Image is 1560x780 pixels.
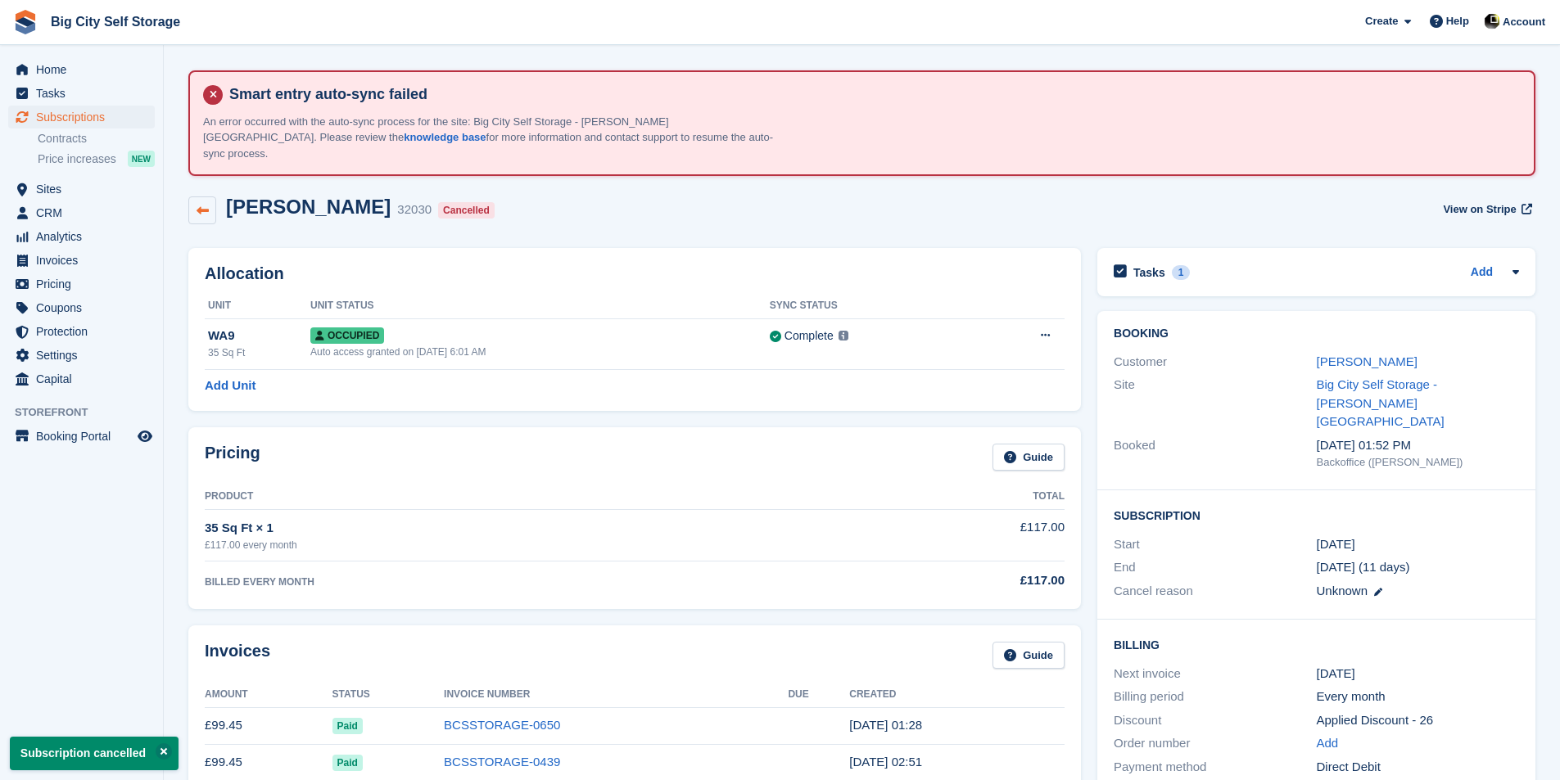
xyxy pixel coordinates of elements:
[1365,13,1398,29] span: Create
[310,327,384,344] span: Occupied
[1114,758,1316,777] div: Payment method
[1317,758,1519,777] div: Direct Debit
[205,519,817,538] div: 35 Sq Ft × 1
[332,682,445,708] th: Status
[444,718,560,732] a: BCSSTORAGE-0650
[1317,665,1519,683] div: [DATE]
[44,8,187,35] a: Big City Self Storage
[205,264,1065,283] h2: Allocation
[8,249,155,272] a: menu
[1114,507,1519,523] h2: Subscription
[8,178,155,201] a: menu
[438,202,495,219] div: Cancelled
[1317,584,1368,597] span: Unknown
[404,131,486,143] a: knowledge base
[38,151,116,167] span: Price increases
[1317,354,1418,368] a: [PERSON_NAME]
[36,225,134,248] span: Analytics
[36,425,134,448] span: Booking Portal
[205,376,255,395] a: Add Unit
[8,273,155,295] a: menu
[38,131,155,147] a: Contracts
[13,10,38,34] img: stora-icon-8386f47178a22dfd0bd8f6a31ec36ba5ce8667c1dd55bd0f319d3a0aa187defe.svg
[36,82,134,105] span: Tasks
[8,320,155,343] a: menu
[788,682,849,708] th: Due
[770,293,975,319] th: Sync Status
[1443,201,1516,218] span: View on Stripe
[1471,264,1493,282] a: Add
[1114,711,1316,730] div: Discount
[1114,436,1316,471] div: Booked
[1114,734,1316,753] div: Order number
[36,201,134,224] span: CRM
[1484,13,1500,29] img: Patrick Nevin
[36,296,134,319] span: Coupons
[849,755,922,769] time: 2025-07-01 01:51:00 UTC
[817,571,1065,590] div: £117.00
[36,367,134,390] span: Capital
[1114,558,1316,577] div: End
[1436,196,1535,223] a: View on Stripe
[128,151,155,167] div: NEW
[1317,454,1519,471] div: Backoffice ([PERSON_NAME])
[135,426,155,446] a: Preview store
[36,106,134,128] span: Subscriptions
[397,201,432,219] div: 32030
[1114,327,1519,340] h2: Booking
[1503,14,1545,30] span: Account
[36,58,134,81] span: Home
[203,114,776,162] p: An error occurred with the auto-sync process for the site: Big City Self Storage - [PERSON_NAME][...
[310,293,770,319] th: Unit Status
[1114,582,1316,601] div: Cancel reason
[849,682,1065,708] th: Created
[205,484,817,510] th: Product
[226,196,391,218] h2: [PERSON_NAME]
[8,296,155,319] a: menu
[1317,535,1355,554] time: 2024-02-01 00:00:00 UTC
[8,425,155,448] a: menu
[36,249,134,272] span: Invoices
[8,58,155,81] a: menu
[205,575,817,589] div: BILLED EVERY MONTH
[1114,665,1316,683] div: Next invoice
[785,327,834,345] div: Complete
[993,444,1065,471] a: Guide
[10,737,179,770] p: Subscription cancelled
[15,404,163,421] span: Storefront
[444,682,788,708] th: Invoice Number
[208,327,310,345] div: WA9
[1114,636,1519,652] h2: Billing
[8,344,155,367] a: menu
[8,106,155,128] a: menu
[1133,265,1165,280] h2: Tasks
[839,331,848,340] img: icon-info-grey-7440780725fd019a000dd9b08b2336e03edf1995a4989e88bcd33f0948082b44.svg
[1446,13,1469,29] span: Help
[1317,560,1410,574] span: [DATE] (11 days)
[205,293,310,319] th: Unit
[444,755,560,769] a: BCSSTORAGE-0439
[36,320,134,343] span: Protection
[849,718,922,732] time: 2025-08-01 00:28:39 UTC
[208,345,310,360] div: 35 Sq Ft
[205,444,260,471] h2: Pricing
[1317,734,1339,753] a: Add
[8,367,155,390] a: menu
[1317,688,1519,706] div: Every month
[205,538,817,552] div: £117.00 every month
[332,755,363,771] span: Paid
[205,642,270,669] h2: Invoices
[1114,353,1316,372] div: Customer
[310,345,770,359] div: Auto access granted on [DATE] 6:01 AM
[1114,535,1316,554] div: Start
[8,201,155,224] a: menu
[1172,265,1191,280] div: 1
[1317,711,1519,730] div: Applied Discount - 26
[332,718,363,734] span: Paid
[817,509,1065,561] td: £117.00
[36,178,134,201] span: Sites
[8,82,155,105] a: menu
[38,150,155,168] a: Price increases NEW
[205,682,332,708] th: Amount
[1114,376,1316,431] div: Site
